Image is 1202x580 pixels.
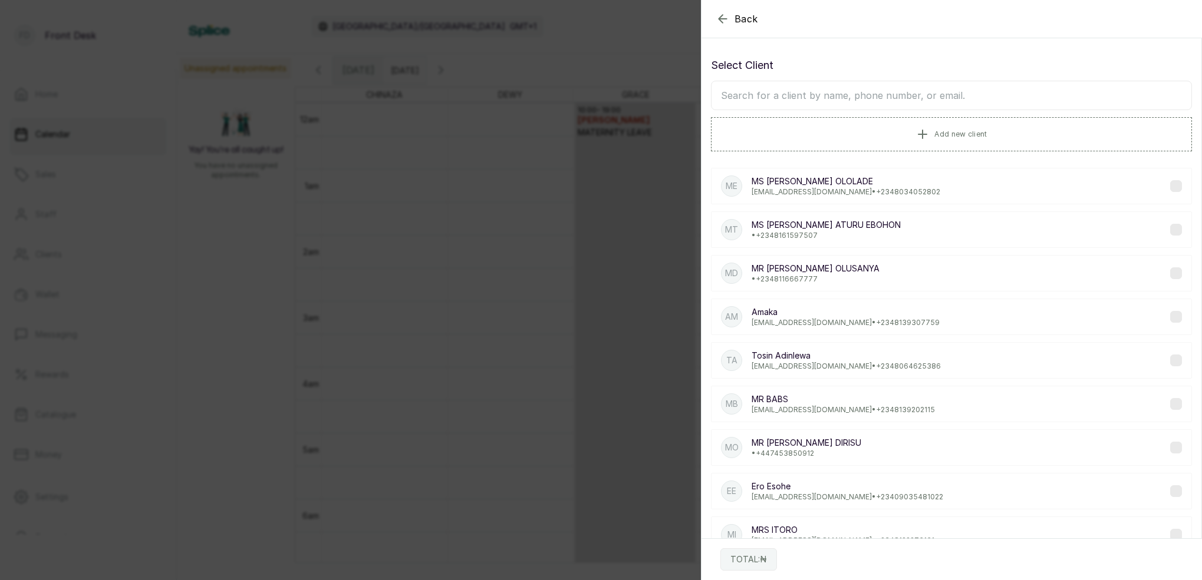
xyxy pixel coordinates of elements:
[752,231,901,240] p: • +234 8161597507
[716,12,758,26] button: Back
[752,536,934,545] p: [EMAIL_ADDRESS][DOMAIN_NAME] • +234 8122276161
[725,311,738,323] p: Am
[752,219,901,231] p: MS [PERSON_NAME] ATURU EBOHON
[725,442,739,453] p: MO
[725,224,738,236] p: MT
[752,350,941,362] p: Tosin Adinlewa
[727,529,736,541] p: MI
[726,180,737,192] p: ME
[711,57,1192,74] p: Select Client
[711,117,1192,151] button: Add new client
[730,554,767,565] p: TOTAL: ₦
[727,485,736,497] p: EE
[711,81,1192,110] input: Search for a client by name, phone number, or email.
[726,354,737,366] p: TA
[752,393,935,405] p: MR BABS
[752,175,940,187] p: MS [PERSON_NAME] OLOLADE
[934,130,987,139] span: Add new client
[752,263,880,274] p: MR [PERSON_NAME] OLUSANYA
[735,12,758,26] span: Back
[752,449,861,458] p: • +44 7453850912
[752,480,943,492] p: Ero Esohe
[725,267,738,279] p: MD
[752,187,940,197] p: [EMAIL_ADDRESS][DOMAIN_NAME] • +234 8034052802
[752,437,861,449] p: MR [PERSON_NAME] DIRISU
[752,274,880,284] p: • +234 8116667777
[752,362,941,371] p: [EMAIL_ADDRESS][DOMAIN_NAME] • +234 8064625386
[752,492,943,502] p: [EMAIL_ADDRESS][DOMAIN_NAME] • +234 09035481022
[752,405,935,415] p: [EMAIL_ADDRESS][DOMAIN_NAME] • +234 8139202115
[752,524,934,536] p: MRS ITORO
[752,318,940,327] p: [EMAIL_ADDRESS][DOMAIN_NAME] • +234 8139307759
[752,306,940,318] p: Amaka
[726,398,738,410] p: MB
